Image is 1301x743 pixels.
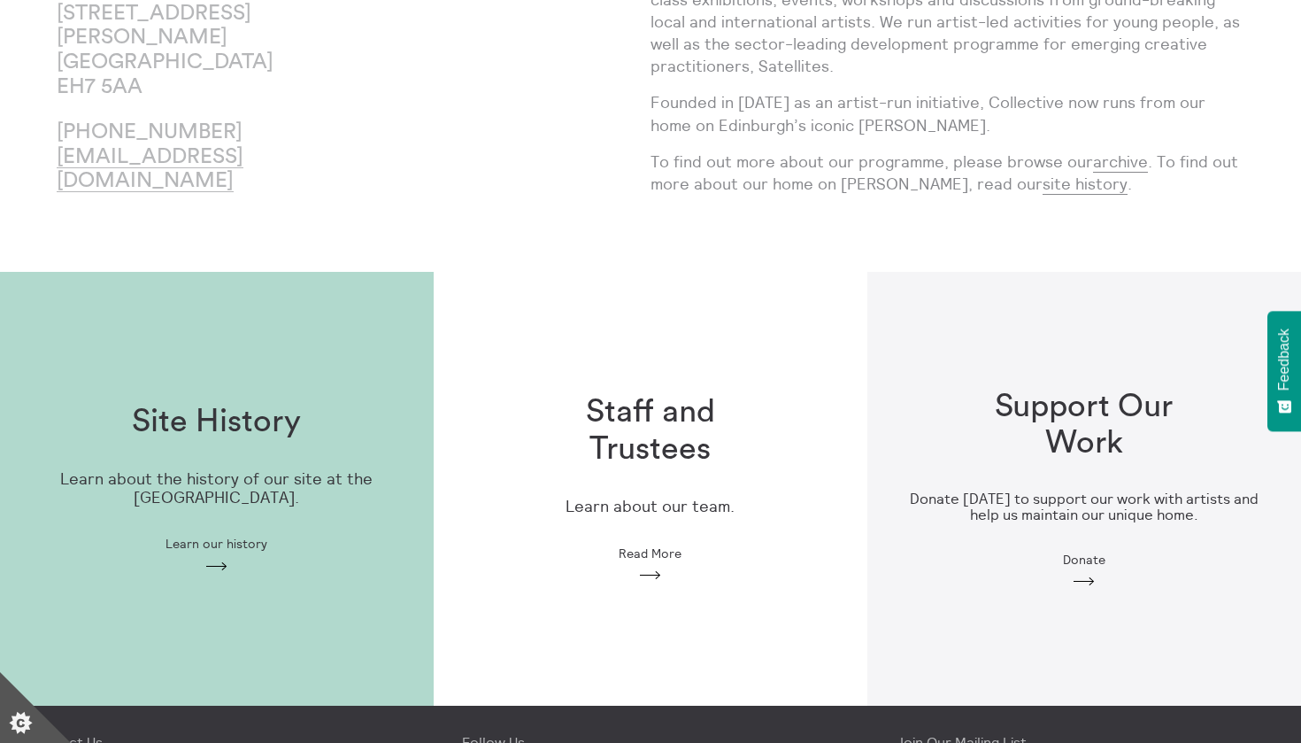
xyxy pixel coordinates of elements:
a: site history [1043,174,1128,195]
p: [PHONE_NUMBER] [57,120,354,194]
button: Feedback - Show survey [1267,311,1301,431]
h1: Staff and Trustees [537,394,764,468]
h3: Donate [DATE] to support our work with artists and help us maintain our unique home. [896,491,1273,524]
a: archive [1093,151,1148,173]
p: To find out more about our programme, please browse our . To find out more about our home on [PER... [650,151,1244,195]
p: Founded in [DATE] as an artist-run initiative, Collective now runs from our home on Edinburgh’s i... [650,91,1244,135]
h1: Support Our Work [971,389,1197,462]
p: Learn about the history of our site at the [GEOGRAPHIC_DATA]. [28,470,405,507]
span: Feedback [1276,329,1292,391]
span: Read More [619,546,681,561]
span: Donate [1063,553,1105,567]
h1: Site History [132,404,301,440]
span: Learn our history [166,537,267,551]
a: [EMAIL_ADDRESS][DOMAIN_NAME] [57,146,243,193]
p: Learn about our team. [566,498,735,516]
